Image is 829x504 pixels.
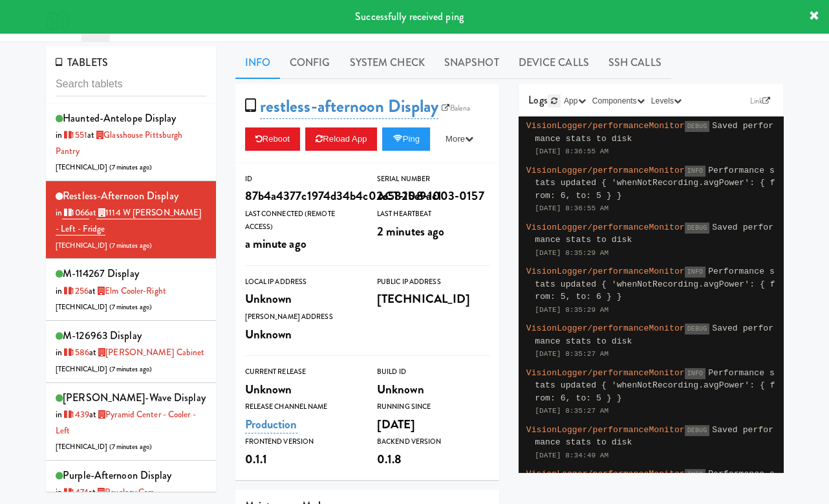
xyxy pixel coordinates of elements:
[245,435,358,448] div: Frontend Version
[685,425,710,436] span: DEBUG
[56,162,152,172] span: [TECHNICAL_ID] ( )
[526,121,685,131] span: VisionLogger/performanceMonitor
[377,400,490,413] div: Running Since
[56,285,89,297] span: in
[62,129,87,141] a: 1551
[355,9,464,24] span: Successfully received ping
[685,323,710,334] span: DEBUG
[377,288,490,310] div: [TECHNICAL_ID]
[526,368,685,378] span: VisionLogger/performanceMonitor
[63,390,206,405] span: [PERSON_NAME]-wave Display
[377,435,490,448] div: Backend Version
[535,306,608,314] span: [DATE] 8:35:29 AM
[63,266,139,281] span: M-114267 Display
[245,208,358,233] div: Last Connected (Remote Access)
[245,323,358,345] div: Unknown
[63,188,178,203] span: restless-afternoon Display
[62,486,89,498] a: 1474
[377,415,416,433] span: [DATE]
[526,469,685,479] span: VisionLogger/performanceMonitor
[112,442,149,452] span: 7 minutes ago
[63,328,142,343] span: M-126963 Display
[235,47,280,79] a: Info
[46,321,216,383] li: M-126963 Displayin 1586at [PERSON_NAME] Cabinet[TECHNICAL_ID] (7 minutes ago)
[377,276,490,289] div: Public IP Address
[245,448,358,470] div: 0.1.1
[245,173,358,186] div: ID
[89,285,166,297] span: at
[535,148,608,155] span: [DATE] 8:36:55 AM
[63,468,171,483] span: purple-afternoon Display
[96,285,166,297] a: Elm Cooler-Right
[685,121,710,132] span: DEBUG
[685,223,710,234] span: DEBUG
[535,249,608,257] span: [DATE] 8:35:29 AM
[245,127,301,151] button: Reboot
[56,346,89,358] span: in
[56,206,89,219] span: in
[56,206,201,236] span: at
[685,368,705,379] span: INFO
[56,241,152,250] span: [TECHNICAL_ID] ( )
[685,267,705,278] span: INFO
[438,102,473,115] a: Balena
[112,241,149,250] span: 7 minutes ago
[56,408,196,437] span: at
[46,383,216,461] li: [PERSON_NAME]-wave Displayin 1439at Pyramid Center - Cooler - Left[TECHNICAL_ID] (7 minutes ago)
[528,93,547,107] span: Logs
[245,235,307,252] span: a minute ago
[62,206,89,219] a: 1066
[561,94,589,107] button: App
[685,469,705,480] span: INFO
[509,47,599,79] a: Device Calls
[648,94,685,107] button: Levels
[305,127,377,151] button: Reload App
[62,285,89,297] a: 1256
[56,442,152,452] span: [TECHNICAL_ID] ( )
[526,323,685,333] span: VisionLogger/performanceMonitor
[535,204,608,212] span: [DATE] 8:36:55 AM
[377,185,490,207] div: ACT-108-1003-0157
[56,206,201,236] a: 1114 W [PERSON_NAME] - Left - Fridge
[63,111,176,126] span: haunted-antelope Display
[280,47,340,79] a: Config
[96,346,204,358] a: [PERSON_NAME] Cabinet
[535,407,608,415] span: [DATE] 8:35:27 AM
[526,166,685,175] span: VisionLogger/performanceMonitor
[685,166,705,177] span: INFO
[56,364,152,374] span: [TECHNICAL_ID] ( )
[377,208,490,221] div: Last Heartbeat
[46,181,216,259] li: restless-afternoon Displayin 1066at 1114 W [PERSON_NAME] - Left - Fridge[TECHNICAL_ID] (7 minutes...
[746,94,773,107] a: Link
[56,408,89,421] span: in
[377,448,490,470] div: 0.1.8
[382,127,430,151] button: Ping
[46,259,216,321] li: M-114267 Displayin 1256at Elm Cooler-Right[TECHNICAL_ID] (7 minutes ago)
[377,366,490,378] div: Build Id
[56,129,182,157] span: at
[535,350,608,358] span: [DATE] 8:35:27 AM
[260,94,439,119] a: restless-afternoon Display
[62,346,89,358] a: 1586
[245,185,358,207] div: 87b4a4377c1974d34b4c02e5825e9ac1
[56,129,182,157] a: Glasshouse Pittsburgh Pantry
[56,486,89,498] span: in
[535,267,775,301] span: Performance stats updated { 'whenNotRecording.avgPower': { from: 5, to: 6 } }
[435,127,484,151] button: More
[535,323,773,346] span: Saved performance stats to disk
[56,72,206,96] input: Search tablets
[245,378,358,400] div: Unknown
[435,47,509,79] a: Snapshot
[56,408,196,437] a: Pyramid Center - Cooler - Left
[599,47,671,79] a: SSH Calls
[46,104,216,181] li: haunted-antelope Displayin 1551at Glasshouse Pittsburgh Pantry[TECHNICAL_ID] (7 minutes ago)
[340,47,435,79] a: System Check
[56,55,108,70] span: TABLETS
[535,452,608,459] span: [DATE] 8:34:49 AM
[56,302,152,312] span: [TECHNICAL_ID] ( )
[535,368,775,403] span: Performance stats updated { 'whenNotRecording.avgPower': { from: 6, to: 5 } }
[245,415,297,433] a: Production
[62,408,89,421] a: 1439
[526,223,685,232] span: VisionLogger/performanceMonitor
[89,346,205,358] span: at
